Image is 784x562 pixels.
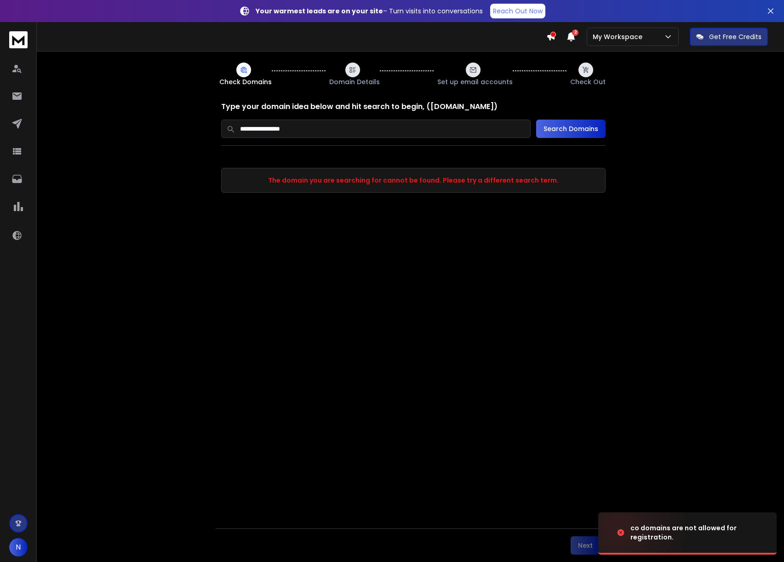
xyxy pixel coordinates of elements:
span: Check Domains [219,77,272,86]
img: logo [9,31,28,48]
h2: Type your domain idea below and hit search to begin, ([DOMAIN_NAME]) [221,101,606,112]
p: My Workspace [593,32,646,41]
span: 2 [572,29,578,36]
img: image [598,508,690,557]
button: Search Domains [536,120,606,138]
span: Set up email accounts [437,77,513,86]
button: Get Free Credits [690,28,768,46]
strong: Your warmest leads are on your site [256,6,383,16]
p: Get Free Credits [709,32,761,41]
span: Check Out [570,77,606,86]
p: Reach Out Now [493,6,543,16]
p: The domain you are searching for cannot be found. Please try a different search term. [221,168,606,193]
a: Reach Out Now [490,4,545,18]
span: Domain Details [329,77,380,86]
p: – Turn visits into conversations [256,6,483,16]
button: N [9,538,28,556]
div: co domains are not allowed for registration. [630,523,766,542]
